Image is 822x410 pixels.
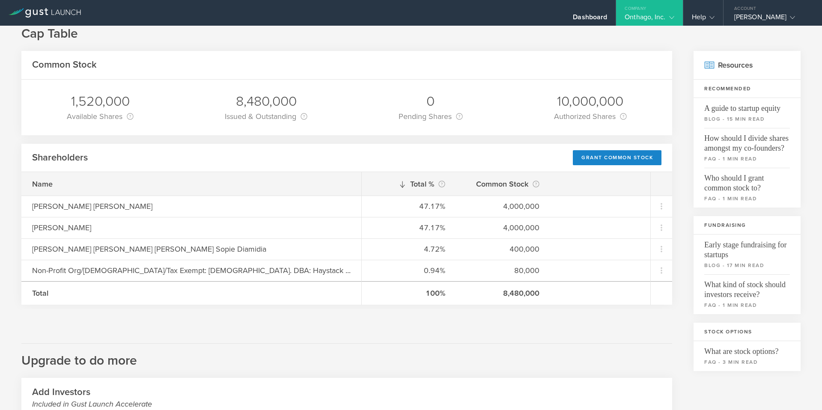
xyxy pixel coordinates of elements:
[467,244,539,255] div: 400,000
[372,265,445,276] div: 0.94%
[32,152,88,164] h2: Shareholders
[372,201,445,212] div: 47.17%
[32,288,182,299] div: Total
[21,343,672,369] h2: Upgrade to do more
[32,201,182,212] div: [PERSON_NAME] [PERSON_NAME]
[554,92,627,110] div: 10,000,000
[32,178,182,190] div: Name
[779,369,822,410] iframe: Chat Widget
[67,92,134,110] div: 1,520,000
[399,110,463,122] div: Pending Shares
[704,235,790,260] span: Early stage fundraising for startups
[694,216,801,235] h3: Fundraising
[694,323,801,341] h3: Stock Options
[704,115,790,123] small: blog - 15 min read
[694,128,801,168] a: How should I divide shares amongst my co-founders?faq - 1 min read
[372,178,445,190] div: Total %
[467,201,539,212] div: 4,000,000
[573,150,661,165] div: Grant Common Stock
[694,51,801,80] h2: Resources
[692,13,715,26] div: Help
[573,13,607,26] div: Dashboard
[32,398,661,410] small: Included in Gust Launch Accelerate
[625,13,674,26] div: Onthago, Inc.
[704,358,790,366] small: faq - 3 min read
[372,288,445,299] div: 100%
[704,168,790,193] span: Who should I grant common stock to?
[704,195,790,202] small: faq - 1 min read
[399,92,463,110] div: 0
[467,222,539,233] div: 4,000,000
[372,222,445,233] div: 47.17%
[467,288,539,299] div: 8,480,000
[225,110,307,122] div: Issued & Outstanding
[372,244,445,255] div: 4.72%
[694,80,801,98] h3: Recommended
[32,265,351,276] div: Non-Profit Org/[DEMOGRAPHIC_DATA]/Tax Exempt: [DEMOGRAPHIC_DATA]. DBA: Haystack ...
[225,92,307,110] div: 8,480,000
[734,13,807,26] div: [PERSON_NAME]
[694,274,801,314] a: What kind of stock should investors receive?faq - 1 min read
[32,386,661,410] h2: Add Investors
[704,341,790,357] span: What are stock options?
[704,98,790,113] span: A guide to startup equity
[21,25,801,42] h1: Cap Table
[67,110,134,122] div: Available Shares
[554,110,627,122] div: Authorized Shares
[694,235,801,274] a: Early stage fundraising for startupsblog - 17 min read
[694,98,801,128] a: A guide to startup equityblog - 15 min read
[32,59,97,71] h2: Common Stock
[704,301,790,309] small: faq - 1 min read
[704,261,790,269] small: blog - 17 min read
[467,265,539,276] div: 80,000
[704,155,790,163] small: faq - 1 min read
[704,128,790,153] span: How should I divide shares amongst my co-founders?
[32,244,266,255] div: [PERSON_NAME] [PERSON_NAME] [PERSON_NAME] Sopie Diamidia
[704,274,790,300] span: What kind of stock should investors receive?
[694,168,801,208] a: Who should I grant common stock to?faq - 1 min read
[467,178,539,190] div: Common Stock
[32,222,182,233] div: [PERSON_NAME]
[694,341,801,371] a: What are stock options?faq - 3 min read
